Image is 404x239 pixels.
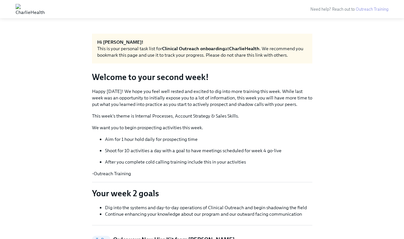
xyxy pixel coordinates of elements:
[162,46,225,51] strong: Clinical Outreach onboarding
[92,88,312,108] p: Happy [DATE]! We hope you feel well rested and excited to dig into more training this week. While...
[105,211,312,217] li: Continue enhancing your knowledge about our program and our outward facing communication
[356,7,388,12] a: Outreach Training
[92,113,312,119] p: This week's theme is Internal Processes, Account Strategy & Sales Skills.
[105,136,312,142] p: Aim for 1 hour hold daily for prospecting time
[105,159,312,165] p: After you complete cold calling training include this in your activities
[105,147,312,154] p: Shoot for 10 activities a day with a goal to have meetings scheduled for week 4 go-live
[92,170,312,177] p: -Outreach Training
[97,39,143,45] strong: Hi [PERSON_NAME]!
[105,204,312,211] li: Dig into the systems and day-to-day operations of Clinical Outreach and begin shadowing the field
[310,7,388,12] span: Need help? Reach out to
[92,188,312,199] p: Your week 2 goals
[97,45,307,58] div: This is your personal task list for at . We recommend you bookmark this page and use it to track ...
[92,124,312,131] p: We want you to begin prospecting activities this week.
[16,4,45,14] img: CharlieHealth
[92,71,312,83] h3: Welcome to your second week!
[229,46,260,51] strong: CharlieHealth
